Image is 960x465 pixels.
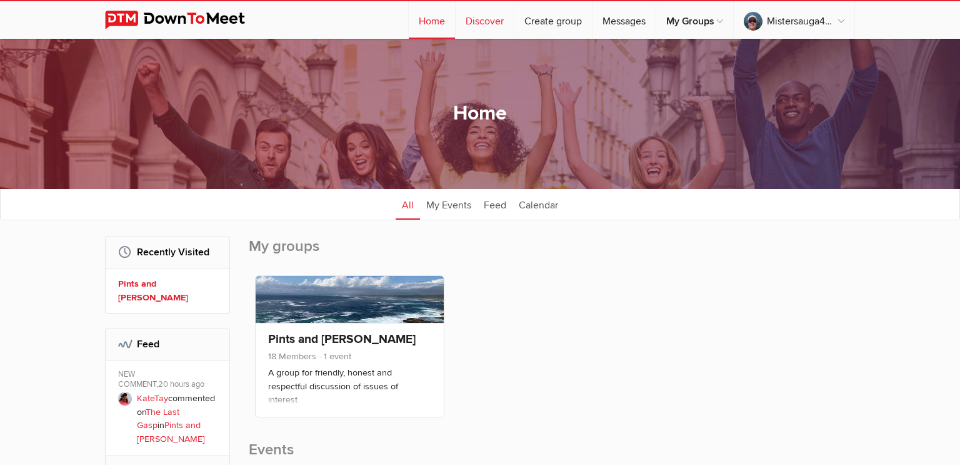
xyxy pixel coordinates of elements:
h2: My groups [249,237,855,269]
img: DownToMeet [105,11,264,29]
span: 18 Members [268,351,316,362]
p: A group for friendly, honest and respectful discussion of issues of interest. Prospective members... [268,366,431,429]
span: 20 hours ago [158,379,204,389]
a: Create group [514,1,592,39]
a: Home [409,1,455,39]
h2: Recently Visited [118,237,217,267]
a: Pints and [PERSON_NAME] [118,277,221,304]
a: Pints and [PERSON_NAME] [137,420,205,444]
h1: Home [453,101,507,127]
a: KateTay [137,393,168,404]
a: Calendar [512,188,564,220]
div: NEW COMMENT, [118,369,221,392]
a: Messages [592,1,656,39]
a: My Groups [656,1,733,39]
span: 1 event [319,351,351,362]
a: My Events [420,188,477,220]
a: The Last Gasp [137,407,179,431]
p: commented on in [137,392,221,446]
a: All [396,188,420,220]
a: Feed [477,188,512,220]
a: Pints and [PERSON_NAME] [268,332,416,347]
a: Discover [456,1,514,39]
h2: Feed [118,329,217,359]
a: Mistersauga43490 [734,1,854,39]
